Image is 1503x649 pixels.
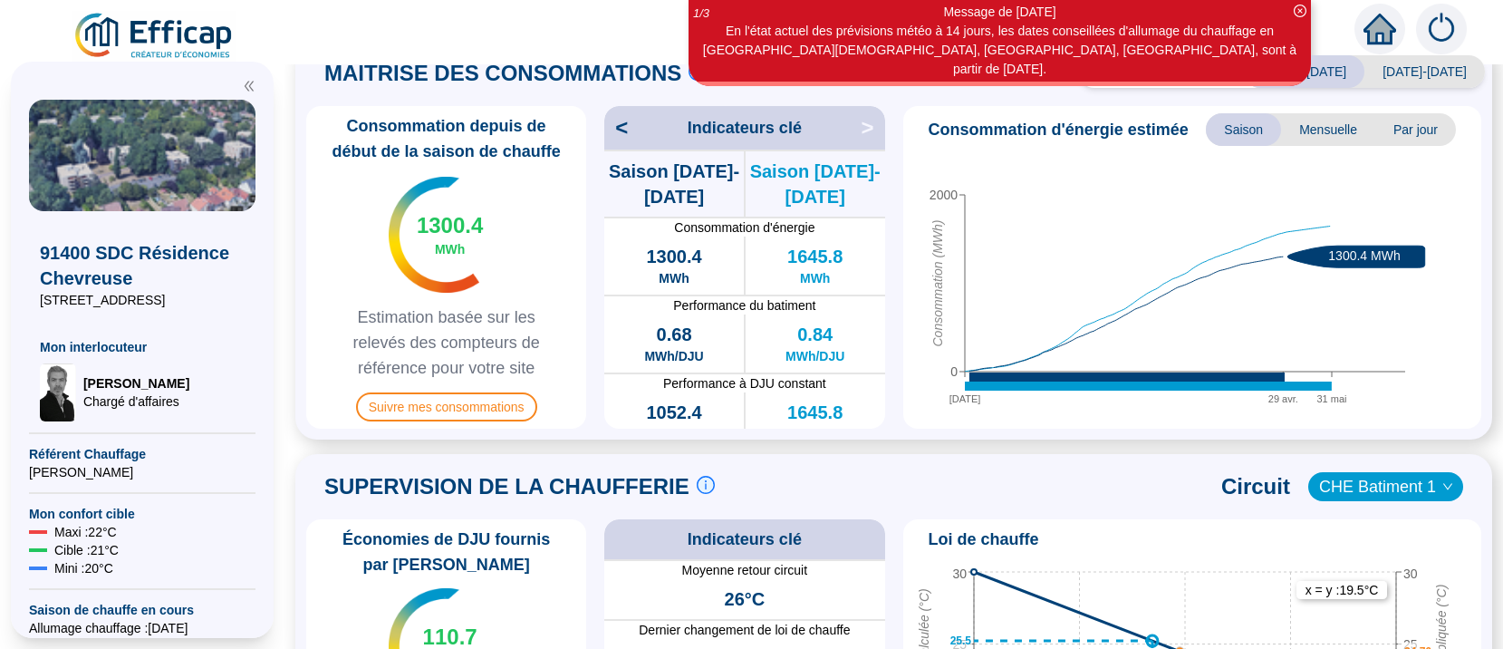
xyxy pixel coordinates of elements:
tspan: 0 [950,364,958,379]
i: 1 / 3 [693,6,709,20]
span: < [604,113,628,142]
span: MWh [659,425,689,443]
span: Dernier changement de loi de chauffe [604,621,884,639]
img: alerts [1416,4,1467,54]
text: x = y : 19.5 °C [1305,583,1378,597]
span: home [1363,13,1396,45]
span: Suivre mes consommations [356,392,537,421]
span: close-circle [1294,5,1306,17]
span: Mon confort cible [29,505,255,523]
span: Saison de chauffe en cours [29,601,255,619]
span: MWh [800,269,830,287]
tspan: 31 mai [1316,393,1346,404]
span: [STREET_ADDRESS] [40,291,245,309]
div: Message de [DATE] [691,3,1308,22]
span: down [1442,481,1453,492]
span: 0.68 [657,322,692,347]
span: MWh [435,240,465,258]
span: Loi de chauffe [929,527,1039,552]
span: MAITRISE DES CONSOMMATIONS [324,59,681,88]
span: Maxi : 22 °C [54,523,117,541]
span: > [861,113,884,142]
span: Saison [DATE]-[DATE] [604,159,744,209]
span: Par jour [1375,113,1456,146]
span: Économies de DJU fournis par [PERSON_NAME] [313,527,579,577]
span: Consommation d'énergie estimée [929,117,1189,142]
span: Mini : 20 °C [54,559,113,577]
span: Saison [DATE]-[DATE] [746,159,885,209]
span: Allumage chauffage : [DATE] [29,619,255,637]
span: Référent Chauffage [29,445,255,463]
span: MWh [800,425,830,443]
span: double-left [243,80,255,92]
text: 25.5 [949,635,971,648]
span: 26°C [725,586,766,612]
tspan: [DATE] [949,393,980,404]
span: 1300.4 [646,244,701,269]
span: SUPERVISION DE LA CHAUFFERIE [324,472,689,501]
span: MWh [659,269,689,287]
img: indicateur températures [389,177,480,293]
span: MWh/DJU [785,347,844,365]
tspan: 2000 [929,188,957,202]
span: Performance du batiment [604,296,884,315]
span: 1300.4 [417,211,483,240]
span: Circuit [1221,472,1290,501]
span: [DATE]-[DATE] [1364,55,1485,88]
span: 91400 SDC Résidence Chevreuse [40,240,245,291]
span: Mensuelle [1281,113,1375,146]
span: Mon interlocuteur [40,338,245,356]
text: 1300.4 MWh [1328,248,1400,263]
span: Chargé d'affaires [83,392,189,411]
span: [PERSON_NAME] [83,374,189,392]
span: Moyenne retour circuit [604,561,884,579]
tspan: Consommation (MWh) [930,220,944,347]
tspan: 30 [1403,567,1418,581]
span: 1645.8 [787,400,843,425]
div: En l'état actuel des prévisions météo à 14 jours, les dates conseillées d'allumage du chauffage e... [691,22,1308,79]
span: 0.84 [797,322,833,347]
span: CHE Batiment 1 [1319,473,1452,500]
span: Consommation depuis de début de la saison de chauffe [313,113,579,164]
span: Performance à DJU constant [604,374,884,392]
span: 1052.4 [646,400,701,425]
span: [PERSON_NAME] [29,463,255,481]
img: efficap energie logo [72,11,236,62]
span: Indicateurs clé [688,527,802,552]
span: 1645.8 [787,244,843,269]
span: Indicateurs clé [688,115,802,140]
span: Cible : 21 °C [54,541,119,559]
span: MWh/DJU [644,347,703,365]
span: Consommation d'énergie [604,218,884,237]
tspan: 29 avr. [1267,393,1297,404]
span: info-circle [697,476,715,494]
span: Saison [1206,113,1281,146]
img: Chargé d'affaires [40,363,76,421]
span: Estimation basée sur les relevés des compteurs de référence pour votre site [313,305,579,381]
